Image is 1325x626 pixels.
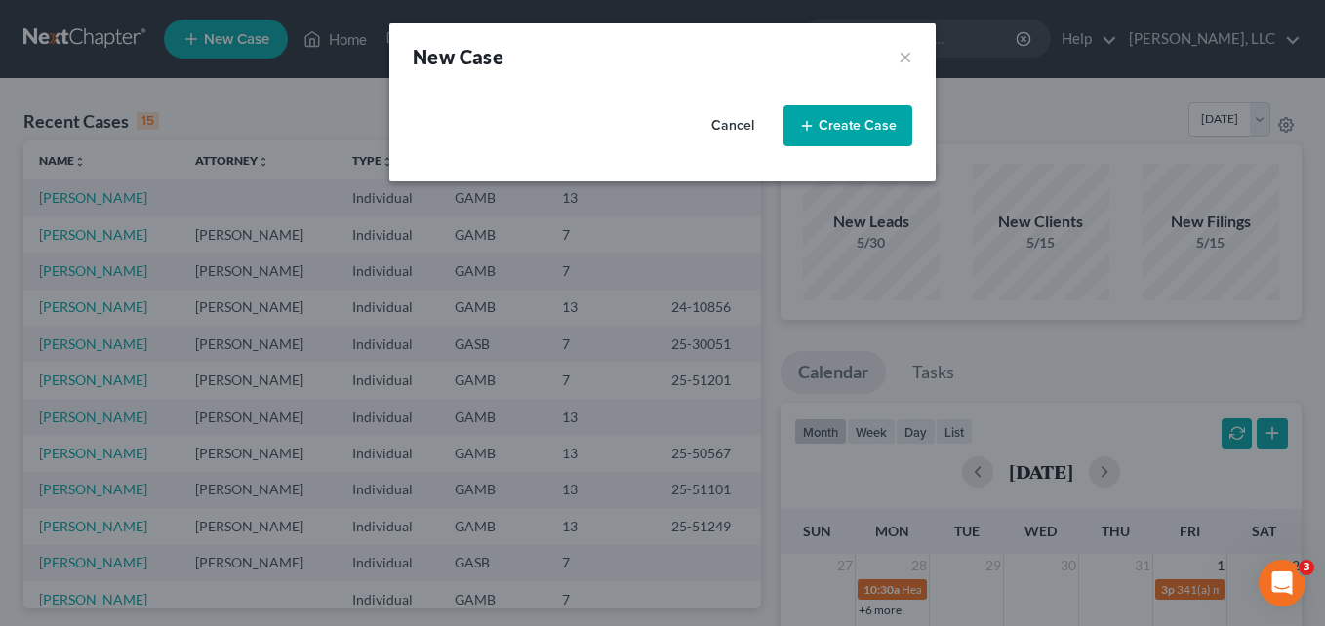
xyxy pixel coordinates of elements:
iframe: Intercom live chat [1259,560,1305,606]
strong: New Case [413,45,503,68]
button: Create Case [783,105,912,146]
button: × [899,43,912,70]
span: 3 [1299,560,1314,575]
button: Cancel [690,106,776,145]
